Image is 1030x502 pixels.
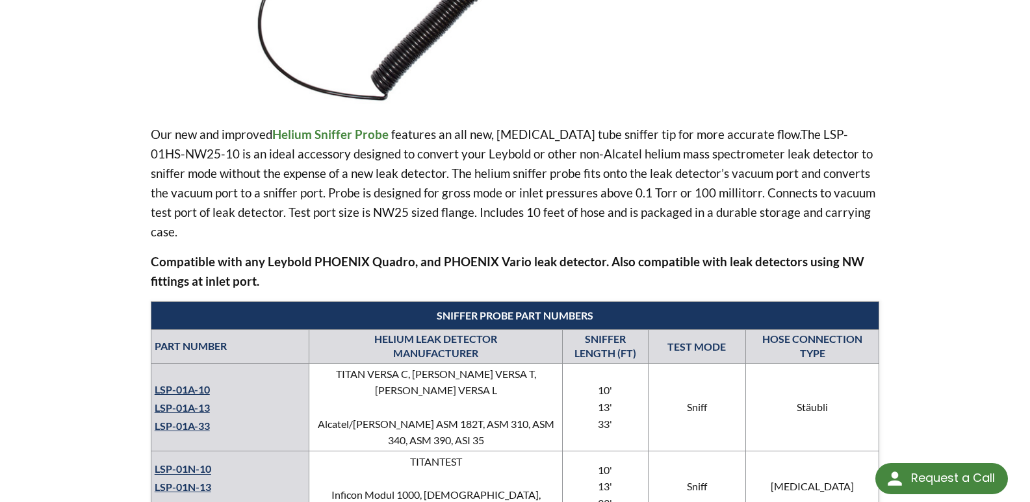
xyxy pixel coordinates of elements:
span: The [801,127,821,142]
div: Request a Call [911,463,995,493]
td: Stäubli [745,363,879,451]
a: LSP-01A-33 [155,420,210,432]
td: Sniff [648,363,745,451]
img: round button [884,468,905,489]
th: PART NUMBER [151,330,309,364]
th: SNIFFER PROBE PART NUMBERS [151,301,879,329]
strong: Compatible with any Leybold PHOENIX Quadro, and PHOENIX Vario leak detector. Also compatible with... [151,254,864,288]
td: TEST MODE [648,330,745,364]
a: LSP-01A-10 [155,383,210,395]
a: LSP-01A-13 [155,401,210,414]
th: HOSE CONNECTION TYPE [745,330,879,364]
div: Request a Call [875,463,1008,494]
td: TITAN VERSA C, [PERSON_NAME] VERSA T, [PERSON_NAME] VERSA L Alcatel/[PERSON_NAME] ASM 182T, ASM 3... [309,363,563,451]
a: LSP-01N-13 [155,481,211,493]
td: 10' 13' 33' [563,363,648,451]
strong: Helium Sniffer Probe [272,127,389,142]
th: HELIUM LEAK DETECTOR MANUFACTURER [309,330,563,364]
a: LSP-01N-10 [155,463,211,475]
th: SNIFFER LENGTH (FT) [563,330,648,364]
p: Our new and improved features an all new, [MEDICAL_DATA] tube sniffer tip for more accurate flow.... [151,125,880,242]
